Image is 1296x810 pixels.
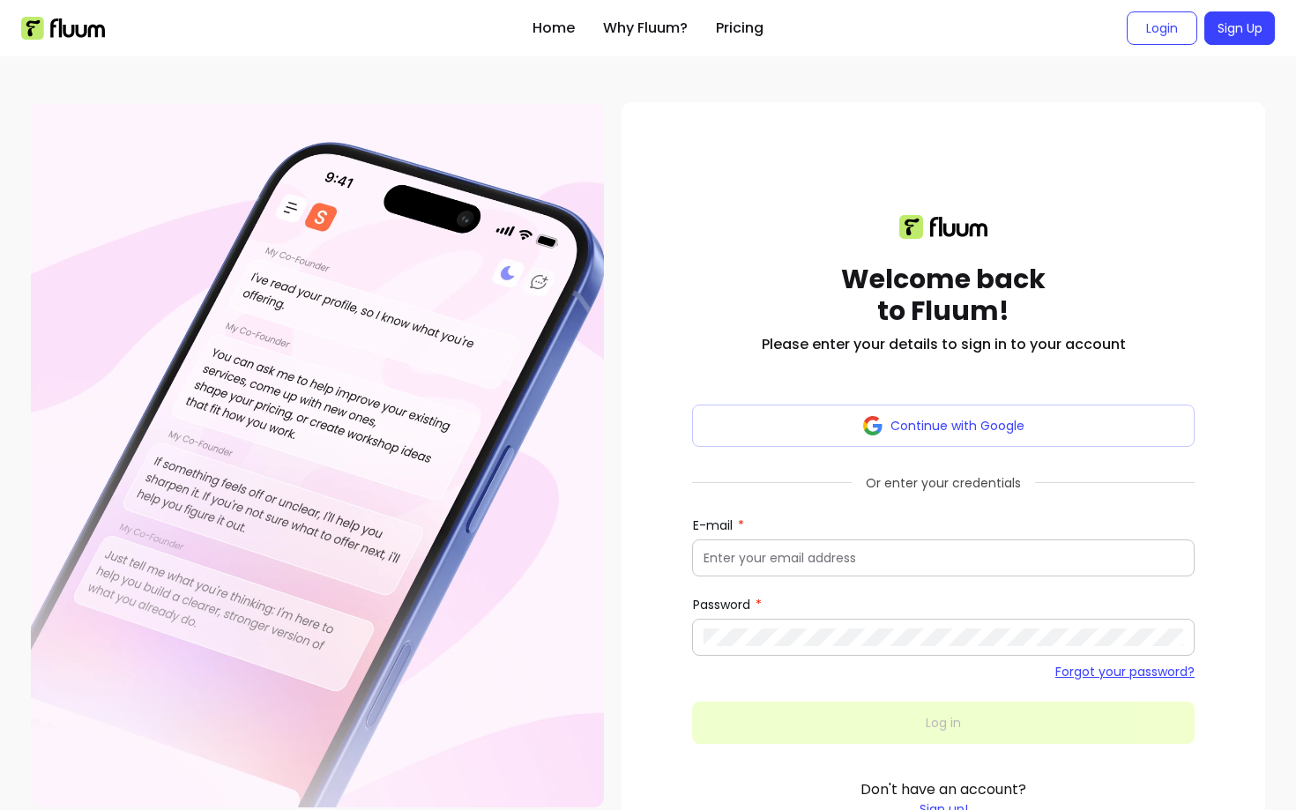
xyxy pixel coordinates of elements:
span: E-mail [693,516,736,534]
a: Sign Up [1204,11,1275,45]
img: avatar [862,415,883,436]
a: Why Fluum? [603,18,688,39]
div: Illustration of Fluum AI Co-Founder on a smartphone, showing AI chat guidance that helps freelanc... [31,102,604,807]
a: Forgot your password? [1055,663,1195,680]
h1: Welcome back to Fluum! [841,264,1046,327]
button: Continue with Google [692,405,1195,447]
h2: Please enter your details to sign in to your account [762,334,1126,355]
input: E-mail [704,549,1183,567]
img: Fluum logo [899,215,987,239]
input: Password [704,628,1183,646]
span: Or enter your credentials [852,467,1035,499]
a: Home [533,18,575,39]
a: Login [1127,11,1197,45]
a: Pricing [716,18,763,39]
img: Fluum Logo [21,17,105,40]
span: Password [693,596,754,613]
